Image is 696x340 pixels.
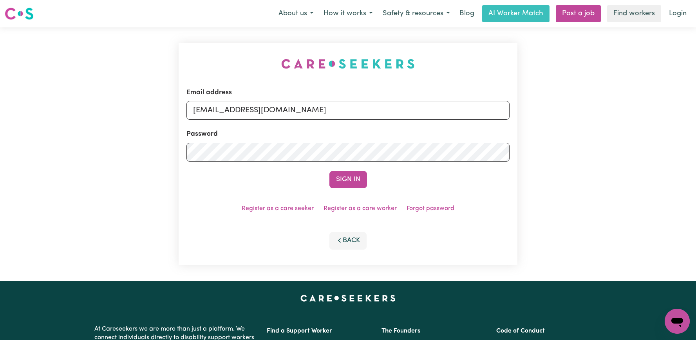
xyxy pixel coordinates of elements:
[496,328,545,334] a: Code of Conduct
[329,232,367,249] button: Back
[665,309,690,334] iframe: Button to launch messaging window
[267,328,332,334] a: Find a Support Worker
[5,7,34,21] img: Careseekers logo
[556,5,601,22] a: Post a job
[5,5,34,23] a: Careseekers logo
[186,101,510,120] input: Email address
[378,5,455,22] button: Safety & resources
[273,5,318,22] button: About us
[300,295,396,301] a: Careseekers home page
[381,328,420,334] a: The Founders
[242,205,314,212] a: Register as a care seeker
[455,5,479,22] a: Blog
[664,5,691,22] a: Login
[407,205,454,212] a: Forgot password
[186,88,232,98] label: Email address
[186,129,218,139] label: Password
[329,171,367,188] button: Sign In
[318,5,378,22] button: How it works
[607,5,661,22] a: Find workers
[324,205,397,212] a: Register as a care worker
[482,5,550,22] a: AI Worker Match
